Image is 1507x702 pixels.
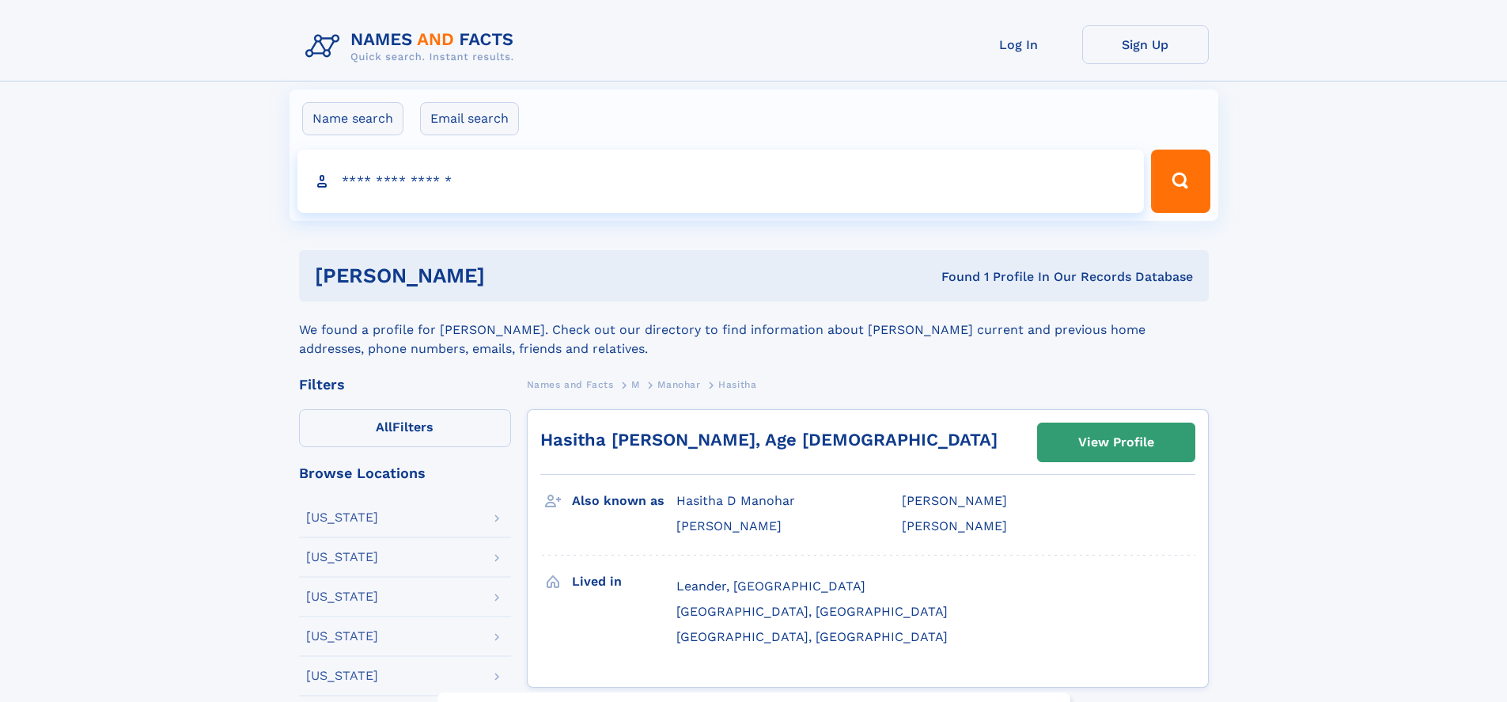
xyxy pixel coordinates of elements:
[956,25,1082,64] a: Log In
[306,511,378,524] div: [US_STATE]
[299,409,511,447] label: Filters
[676,493,795,508] span: Hasitha D Manohar
[676,604,948,619] span: [GEOGRAPHIC_DATA], [GEOGRAPHIC_DATA]
[302,102,403,135] label: Name search
[631,374,640,394] a: M
[527,374,614,394] a: Names and Facts
[713,268,1193,286] div: Found 1 Profile In Our Records Database
[676,629,948,644] span: [GEOGRAPHIC_DATA], [GEOGRAPHIC_DATA]
[297,150,1145,213] input: search input
[376,419,392,434] span: All
[657,379,700,390] span: Manohar
[306,670,378,682] div: [US_STATE]
[572,488,676,514] h3: Also known as
[306,630,378,643] div: [US_STATE]
[1038,423,1195,461] a: View Profile
[540,430,998,450] a: Hasitha [PERSON_NAME], Age [DEMOGRAPHIC_DATA]
[306,551,378,563] div: [US_STATE]
[676,518,782,533] span: [PERSON_NAME]
[718,379,756,390] span: Hasitha
[1082,25,1209,64] a: Sign Up
[631,379,640,390] span: M
[306,590,378,603] div: [US_STATE]
[572,568,676,595] h3: Lived in
[902,518,1007,533] span: [PERSON_NAME]
[1078,424,1154,461] div: View Profile
[299,302,1209,359] div: We found a profile for [PERSON_NAME]. Check out our directory to find information about [PERSON_N...
[676,579,865,594] span: Leander, [GEOGRAPHIC_DATA]
[1151,150,1210,213] button: Search Button
[315,266,714,286] h1: [PERSON_NAME]
[299,25,527,68] img: Logo Names and Facts
[902,493,1007,508] span: [PERSON_NAME]
[299,378,511,392] div: Filters
[299,466,511,480] div: Browse Locations
[657,374,700,394] a: Manohar
[420,102,519,135] label: Email search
